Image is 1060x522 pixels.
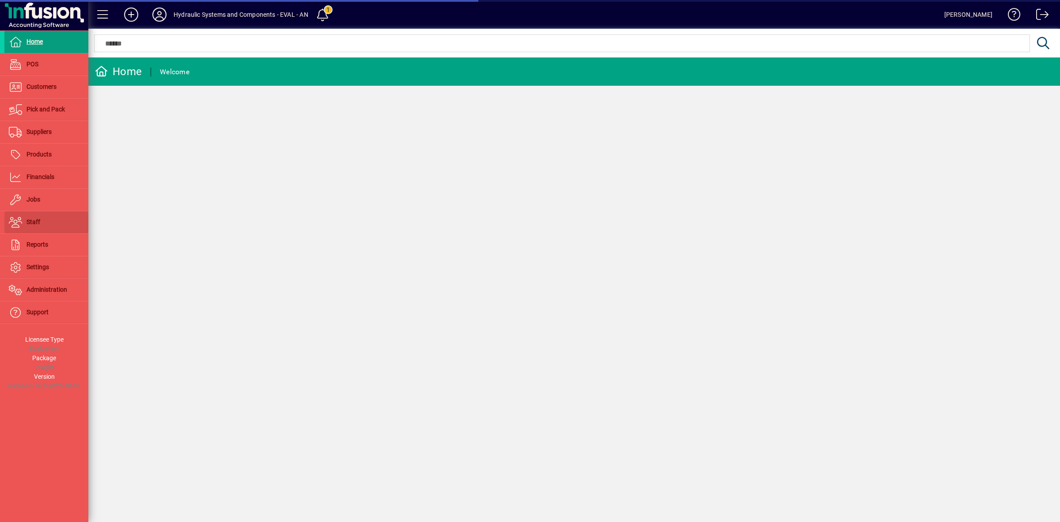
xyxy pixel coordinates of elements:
[26,241,48,248] span: Reports
[95,65,142,79] div: Home
[145,7,174,23] button: Profile
[26,61,38,68] span: POS
[26,83,57,90] span: Customers
[26,218,40,225] span: Staff
[4,211,88,233] a: Staff
[4,301,88,324] a: Support
[4,166,88,188] a: Financials
[1030,2,1049,30] a: Logout
[4,144,88,166] a: Products
[4,76,88,98] a: Customers
[34,373,55,380] span: Version
[26,196,40,203] span: Jobs
[26,128,52,135] span: Suppliers
[4,256,88,278] a: Settings
[4,279,88,301] a: Administration
[26,286,67,293] span: Administration
[4,121,88,143] a: Suppliers
[174,8,308,22] div: Hydraulic Systems and Components - EVAL - AN
[32,354,56,362] span: Package
[4,53,88,76] a: POS
[26,173,54,180] span: Financials
[944,8,992,22] div: [PERSON_NAME]
[26,38,43,45] span: Home
[117,7,145,23] button: Add
[4,99,88,121] a: Pick and Pack
[4,189,88,211] a: Jobs
[26,106,65,113] span: Pick and Pack
[4,234,88,256] a: Reports
[160,65,189,79] div: Welcome
[1001,2,1021,30] a: Knowledge Base
[25,336,64,343] span: Licensee Type
[26,263,49,271] span: Settings
[26,151,52,158] span: Products
[26,309,49,316] span: Support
